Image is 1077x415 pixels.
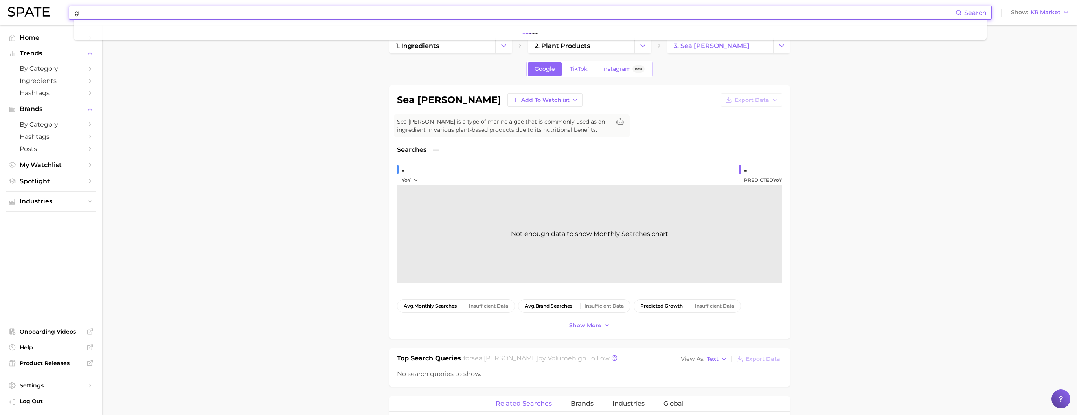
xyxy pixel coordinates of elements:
a: Spotlight [6,175,96,187]
span: predicted growth [640,303,683,309]
a: Posts [6,143,96,155]
a: InstagramBeta [595,62,651,76]
button: Change Category [495,38,512,53]
a: Ingredients [6,75,96,87]
span: Log Out [20,398,90,405]
div: - [744,164,782,177]
button: Brands [6,103,96,115]
span: — [433,145,439,155]
span: brand searches [525,303,572,309]
div: No search queries to show. [397,369,782,379]
a: 3. sea [PERSON_NAME] [667,38,773,53]
h1: Top Search Queries [397,354,461,365]
span: TikTok [570,66,588,72]
span: Hashtags [20,133,83,140]
a: My Watchlist [6,159,96,171]
span: by Category [20,65,83,72]
span: Add to Watchlist [521,97,570,103]
a: Google [528,62,562,76]
a: Hashtags [6,131,96,143]
button: Industries [6,196,96,207]
span: Onboarding Videos [20,328,83,335]
span: Beta [635,66,642,72]
div: Insufficient Data [695,303,734,309]
div: Insufficient Data [469,303,508,309]
a: 2. plant products [528,38,634,53]
a: by Category [6,63,96,75]
span: View As [681,357,704,361]
button: Show more [567,320,612,331]
span: Show more [569,322,601,329]
h2: for by Volume [463,354,610,365]
h1: sea [PERSON_NAME] [397,95,501,105]
span: Brands [20,105,83,113]
span: Brands [571,400,594,407]
span: Product Releases [20,360,83,367]
button: YoY [402,175,419,185]
span: Export Data [735,97,769,103]
a: Home [6,31,96,44]
span: Global [663,400,684,407]
button: ShowKR Market [1009,7,1071,18]
button: Add to Watchlist [507,93,583,107]
span: Spotlight [20,177,83,185]
button: Change Category [634,38,651,53]
span: Instagram [602,66,631,72]
abbr: average [525,303,535,309]
button: Export Data [721,93,782,107]
span: Help [20,344,83,351]
span: Search [964,9,987,17]
span: Hashtags [20,89,83,97]
span: YoY [773,177,782,183]
a: Product Releases [6,357,96,369]
button: View AsText [679,354,729,364]
span: Industries [612,400,645,407]
a: Hashtags [6,87,96,99]
button: Change Category [773,38,790,53]
span: My Watchlist [20,161,83,169]
span: Sea [PERSON_NAME] is a type of marine algae that is commonly used as an ingredient in various pla... [397,118,611,134]
span: Searches [397,145,426,155]
span: sea [PERSON_NAME] [472,354,538,362]
span: YoY [402,177,411,183]
a: TikTok [563,62,594,76]
span: monthly searches [404,303,457,309]
span: 2. plant products [535,42,590,50]
a: Onboarding Videos [6,326,96,338]
span: Ingredients [20,77,83,85]
div: Insufficient Data [584,303,624,309]
button: avg.brand searchesInsufficient Data [518,299,630,313]
span: Industries [20,198,83,205]
span: KR Market [1031,10,1060,15]
a: Settings [6,380,96,391]
span: by Category [20,121,83,128]
button: Export Data [734,354,782,365]
span: high to low [572,354,610,362]
span: Predicted [744,175,782,185]
input: Search here for a brand, industry, or ingredient [74,6,956,19]
span: Trends [20,50,83,57]
span: Show [1011,10,1028,15]
button: predicted growthInsufficient Data [634,299,741,313]
span: Google [535,66,555,72]
abbr: average [404,303,414,309]
span: 3. sea [PERSON_NAME] [674,42,750,50]
img: SPATE [8,7,50,17]
div: Not enough data to show Monthly Searches chart [397,185,782,283]
a: 1. ingredients [389,38,495,53]
a: by Category [6,118,96,131]
span: Text [707,357,719,361]
span: 1. ingredients [396,42,439,50]
span: Settings [20,382,83,389]
a: Log out. Currently logged in with e-mail doyeon@spate.nyc. [6,395,96,409]
span: Related Searches [496,400,552,407]
button: avg.monthly searchesInsufficient Data [397,299,515,313]
span: Home [20,34,83,41]
a: Help [6,341,96,353]
span: Posts [20,145,83,153]
div: - [402,164,424,177]
span: Export Data [746,356,780,362]
button: Trends [6,48,96,59]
